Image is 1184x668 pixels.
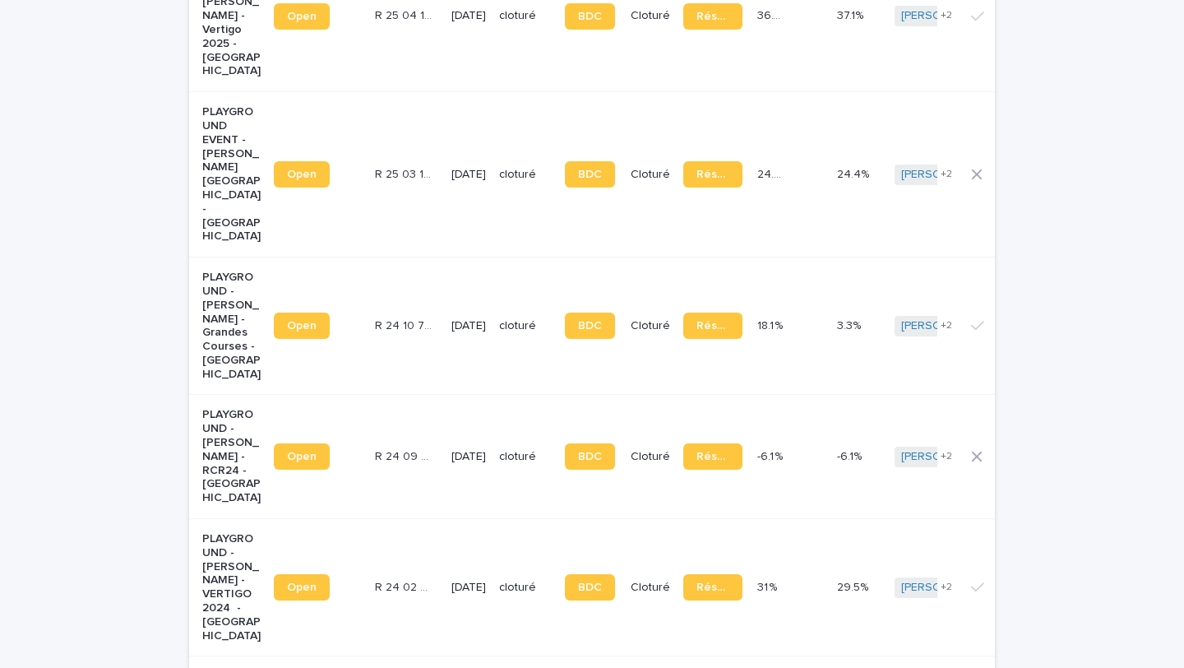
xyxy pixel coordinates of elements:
[202,532,261,642] p: PLAYGROUND - [PERSON_NAME] - VERTIGO 2024 - [GEOGRAPHIC_DATA]
[901,450,991,464] a: [PERSON_NAME]
[202,105,261,244] p: PLAYGROUND EVENT - [PERSON_NAME][GEOGRAPHIC_DATA] - [GEOGRAPHIC_DATA]
[202,271,261,381] p: PLAYGROUND - [PERSON_NAME] - Grandes Courses - [GEOGRAPHIC_DATA]
[901,319,991,333] a: [PERSON_NAME]
[451,581,486,595] p: [DATE]
[631,450,670,464] p: Cloturé
[901,581,991,595] a: [PERSON_NAME]
[941,452,952,462] span: + 2
[274,161,330,188] a: Open
[696,451,728,462] span: Réservation
[696,320,728,332] span: Réservation
[499,168,552,182] p: cloturé
[375,165,437,182] p: R 25 03 1011
[274,3,330,30] a: Open
[837,165,872,182] p: 24.4%
[565,161,615,188] a: BDC
[499,450,552,464] p: cloturé
[683,161,742,188] a: Réservation
[696,11,728,22] span: Réservation
[578,451,602,462] span: BDC
[274,313,330,339] a: Open
[757,578,780,595] p: 31 %
[287,169,317,180] span: Open
[287,582,317,593] span: Open
[451,450,486,464] p: [DATE]
[631,581,670,595] p: Cloturé
[631,319,670,333] p: Cloturé
[941,582,952,592] span: + 2
[683,3,742,30] a: Réservation
[375,578,437,595] p: R 24 02 2754
[941,11,952,21] span: + 2
[565,443,615,470] a: BDC
[578,169,602,180] span: BDC
[375,316,437,333] p: R 24 10 726
[451,9,486,23] p: [DATE]
[757,316,786,333] p: 18.1 %
[683,574,742,601] a: Réservation
[837,578,872,595] p: 29.5%
[757,6,790,23] p: 36.7 %
[451,168,486,182] p: [DATE]
[696,582,728,593] span: Réservation
[565,313,615,339] a: BDC
[901,9,991,23] a: [PERSON_NAME]
[202,408,261,505] p: PLAYGROUND - [PERSON_NAME] - RCR24 - [GEOGRAPHIC_DATA]
[287,11,317,22] span: Open
[683,313,742,339] a: Réservation
[287,320,317,332] span: Open
[499,319,552,333] p: cloturé
[451,319,486,333] p: [DATE]
[631,9,670,23] p: Cloturé
[499,581,552,595] p: cloturé
[578,582,602,593] span: BDC
[696,169,728,180] span: Réservation
[837,316,864,333] p: 3.3%
[274,443,330,470] a: Open
[375,6,437,23] p: R 25 04 1017
[683,443,742,470] a: Réservation
[837,6,867,23] p: 37.1%
[757,447,786,464] p: -6.1 %
[901,168,991,182] a: [PERSON_NAME]
[565,574,615,601] a: BDC
[287,451,317,462] span: Open
[631,168,670,182] p: Cloturé
[837,447,865,464] p: -6.1%
[499,9,552,23] p: cloturé
[375,447,437,464] p: R 24 09 3760
[578,11,602,22] span: BDC
[941,169,952,179] span: + 2
[274,574,330,601] a: Open
[565,3,615,30] a: BDC
[941,321,952,331] span: + 2
[757,165,790,182] p: 24.8 %
[578,320,602,332] span: BDC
